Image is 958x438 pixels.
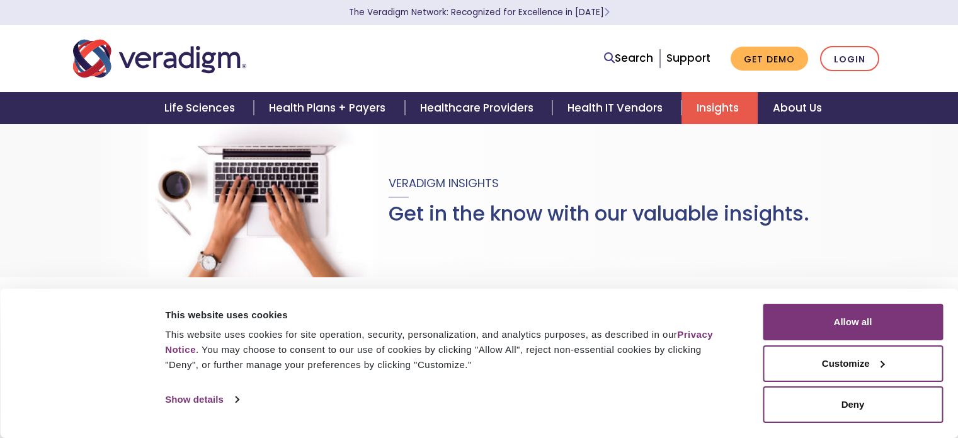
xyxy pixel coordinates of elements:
a: Healthcare Providers [405,92,552,124]
img: Veradigm logo [73,38,246,79]
button: Customize [763,345,943,382]
h1: Get in the know with our valuable insights. [389,202,809,226]
a: Login [820,46,879,72]
a: Show details [165,390,238,409]
button: Allow all [763,304,943,340]
div: This website uses cookies [165,308,734,323]
span: Learn More [604,6,610,18]
button: Deny [763,386,943,423]
a: Insights [681,92,758,124]
a: Health IT Vendors [552,92,681,124]
div: This website uses cookies for site operation, security, personalization, and analytics purposes, ... [165,327,734,372]
a: Support [666,50,710,66]
a: Health Plans + Payers [254,92,404,124]
a: Get Demo [731,47,808,71]
a: Search [604,50,653,67]
a: Life Sciences [149,92,254,124]
a: About Us [758,92,837,124]
span: Veradigm Insights [389,175,499,191]
a: The Veradigm Network: Recognized for Excellence in [DATE]Learn More [349,6,610,18]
